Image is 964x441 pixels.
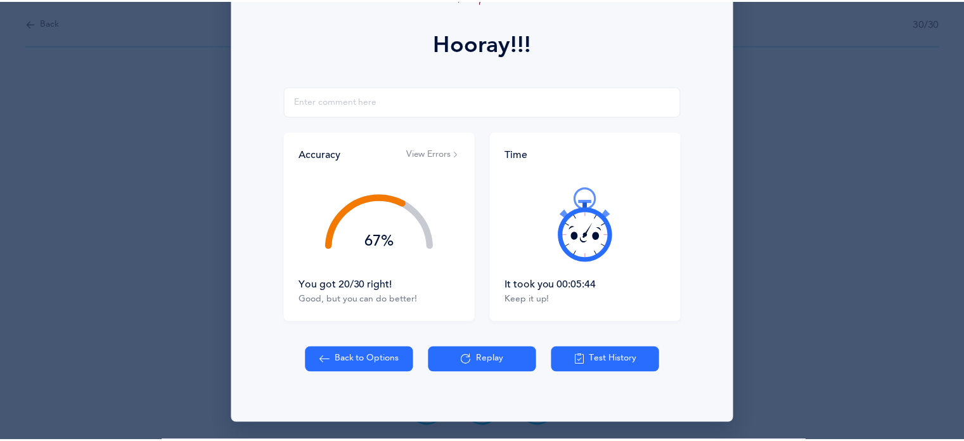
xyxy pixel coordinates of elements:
button: Replay [432,348,541,373]
div: Hooray!!! [437,27,536,61]
div: Time [510,147,672,161]
div: 67% [328,234,437,249]
button: View Errors [410,148,464,161]
div: Good, but you can do better! [302,294,464,307]
input: Enter comment here [286,86,687,117]
div: Accuracy [302,147,344,161]
button: Test History [556,348,665,373]
div: Keep it up! [510,294,672,307]
div: It took you 00:05:44 [510,278,672,292]
div: You got 20/30 right! [302,278,464,292]
button: Back to Options [308,348,417,373]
